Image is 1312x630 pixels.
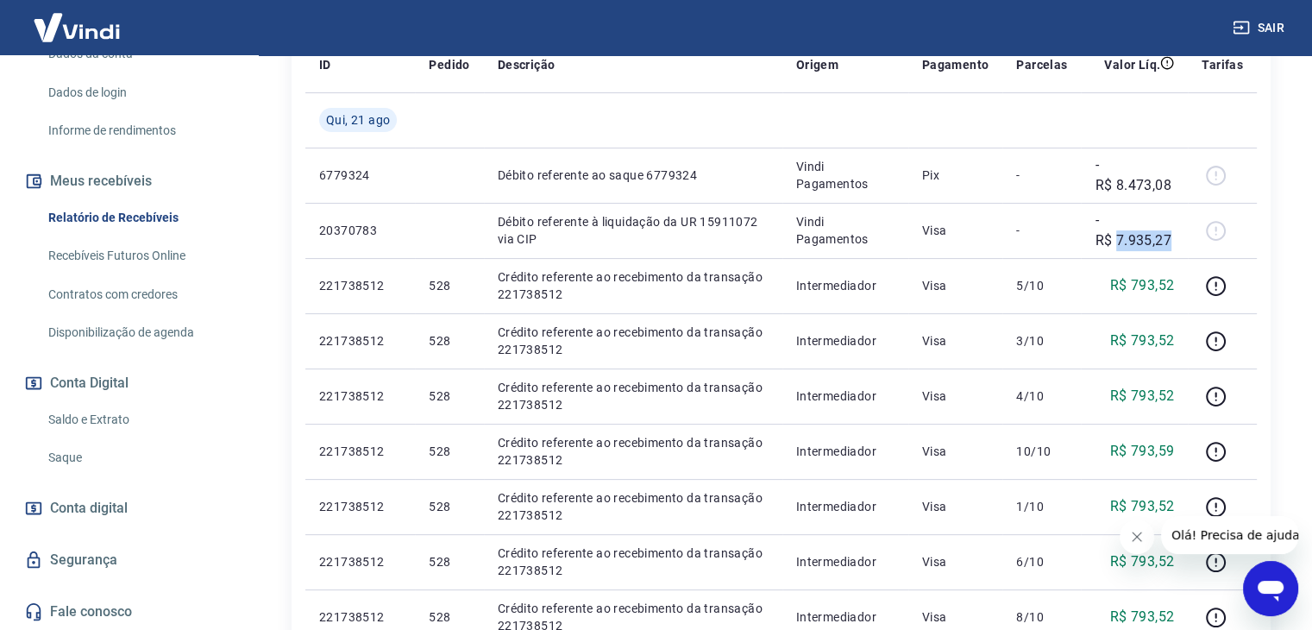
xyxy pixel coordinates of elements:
[922,498,989,515] p: Visa
[1016,277,1067,294] p: 5/10
[41,113,237,148] a: Informe de rendimentos
[796,443,895,460] p: Intermediador
[1095,154,1174,196] p: -R$ 8.473,08
[1229,12,1291,44] button: Sair
[498,379,769,413] p: Crédito referente ao recebimento da transação 221738512
[429,277,469,294] p: 528
[41,315,237,350] a: Disponibilização de agenda
[796,277,895,294] p: Intermediador
[429,498,469,515] p: 528
[498,167,769,184] p: Débito referente ao saque 6779324
[1110,551,1175,572] p: R$ 793,52
[1104,56,1160,73] p: Valor Líq.
[1016,608,1067,626] p: 8/10
[1110,331,1175,351] p: R$ 793,52
[429,332,469,350] p: 528
[21,489,237,527] a: Conta digital
[922,553,989,570] p: Visa
[922,443,989,460] p: Visa
[1161,516,1298,554] iframe: Mensagem da empresa
[1243,561,1298,616] iframe: Botão para abrir a janela de mensagens
[319,222,401,239] p: 20370783
[429,56,469,73] p: Pedido
[796,498,895,515] p: Intermediador
[498,56,556,73] p: Descrição
[922,387,989,405] p: Visa
[10,12,145,26] span: Olá! Precisa de ajuda?
[922,222,989,239] p: Visa
[1095,210,1174,251] p: -R$ 7.935,27
[41,402,237,438] a: Saldo e Extrato
[796,553,895,570] p: Intermediador
[319,277,401,294] p: 221738512
[1016,332,1067,350] p: 3/10
[1016,443,1067,460] p: 10/10
[922,332,989,350] p: Visa
[319,608,401,626] p: 221738512
[922,56,989,73] p: Pagamento
[41,238,237,274] a: Recebíveis Futuros Online
[498,434,769,469] p: Crédito referente ao recebimento da transação 221738512
[41,200,237,236] a: Relatório de Recebíveis
[21,162,237,200] button: Meus recebíveis
[1016,222,1067,239] p: -
[498,545,769,579] p: Crédito referente ao recebimento da transação 221738512
[1110,441,1175,462] p: R$ 793,59
[429,387,469,405] p: 528
[41,277,237,312] a: Contratos com credores
[1120,520,1154,554] iframe: Fechar mensagem
[1202,56,1243,73] p: Tarifas
[1016,56,1067,73] p: Parcelas
[50,496,128,520] span: Conta digital
[21,541,237,579] a: Segurança
[1110,386,1175,406] p: R$ 793,52
[429,553,469,570] p: 528
[319,553,401,570] p: 221738512
[326,111,390,129] span: Qui, 21 ago
[319,56,331,73] p: ID
[21,1,133,54] img: Vindi
[41,440,237,476] a: Saque
[21,364,237,402] button: Conta Digital
[319,498,401,515] p: 221738512
[429,443,469,460] p: 528
[796,158,895,192] p: Vindi Pagamentos
[319,443,401,460] p: 221738512
[1110,275,1175,296] p: R$ 793,52
[1016,498,1067,515] p: 1/10
[319,387,401,405] p: 221738512
[1016,387,1067,405] p: 4/10
[796,608,895,626] p: Intermediador
[498,213,769,248] p: Débito referente à liquidação da UR 15911072 via CIP
[796,213,895,248] p: Vindi Pagamentos
[319,332,401,350] p: 221738512
[1110,607,1175,627] p: R$ 793,52
[922,167,989,184] p: Pix
[796,56,838,73] p: Origem
[498,324,769,358] p: Crédito referente ao recebimento da transação 221738512
[1110,496,1175,517] p: R$ 793,52
[498,268,769,303] p: Crédito referente ao recebimento da transação 221738512
[1016,167,1067,184] p: -
[41,75,237,110] a: Dados de login
[1016,553,1067,570] p: 6/10
[922,277,989,294] p: Visa
[796,332,895,350] p: Intermediador
[429,608,469,626] p: 528
[922,608,989,626] p: Visa
[796,387,895,405] p: Intermediador
[319,167,401,184] p: 6779324
[498,489,769,524] p: Crédito referente ao recebimento da transação 221738512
